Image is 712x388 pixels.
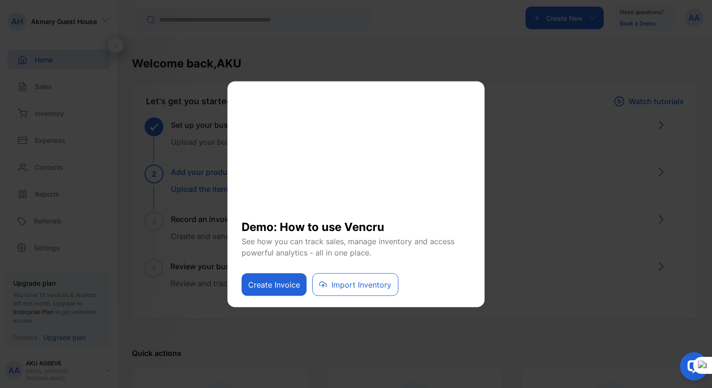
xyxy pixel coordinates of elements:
p: See how you can track sales, manage inventory and access powerful analytics - all in one place. [242,235,470,258]
button: Create Invoice [242,273,307,296]
iframe: YouTube video player [242,93,470,211]
h1: Demo: How to use Vencru [242,211,470,235]
button: Import Inventory [312,273,398,296]
iframe: LiveChat chat widget [672,348,712,388]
